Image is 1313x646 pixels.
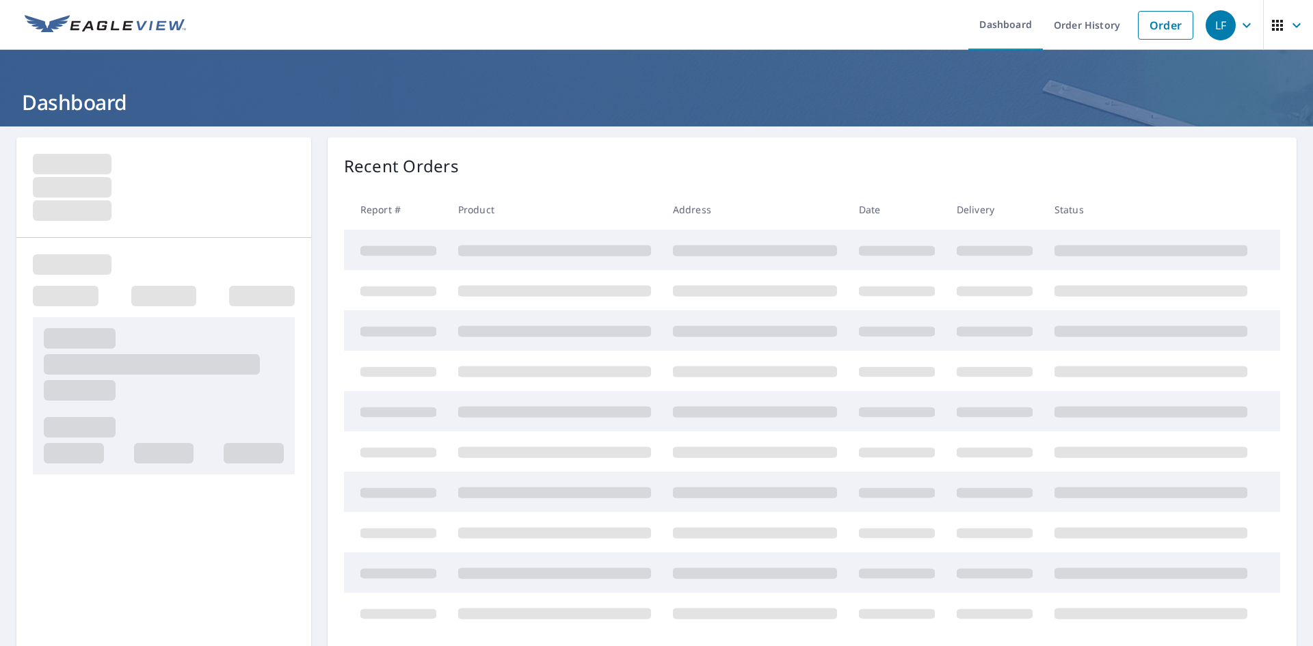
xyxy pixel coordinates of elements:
a: Order [1138,11,1193,40]
p: Recent Orders [344,154,459,178]
h1: Dashboard [16,88,1297,116]
th: Report # [344,189,447,230]
th: Date [848,189,946,230]
img: EV Logo [25,15,186,36]
th: Address [662,189,848,230]
div: LF [1206,10,1236,40]
th: Product [447,189,662,230]
th: Status [1044,189,1258,230]
th: Delivery [946,189,1044,230]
